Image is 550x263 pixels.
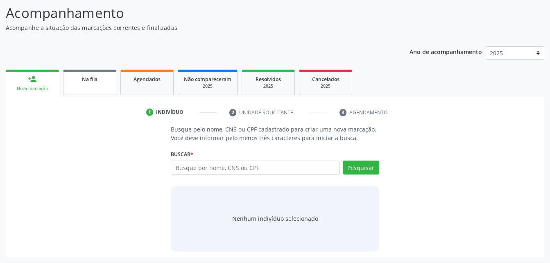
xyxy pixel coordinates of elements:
div: 2025 [248,83,289,89]
div: 2025 [184,83,231,89]
div: person_add [28,75,37,84]
span: Cancelados [312,76,340,83]
input: Busque por nome, CNS ou CPF [171,161,340,175]
div: 2025 [305,83,346,89]
span: Na fila [82,76,97,83]
p: Busque pelo nome, CNS ou CPF cadastrado para criar uma nova marcação. Você deve informar pelo men... [171,125,379,142]
p: Acompanhamento [6,3,383,23]
p: Ano de acompanhamento [410,46,482,57]
span: Resolvidos [256,76,281,83]
div: Nova marcação [11,86,53,92]
div: 1 [146,109,154,116]
p: Acompanhe a situação das marcações correntes e finalizadas [6,23,383,32]
span: Não compareceram [184,76,231,83]
span: Agendados [134,76,161,83]
label: Buscar [171,148,193,161]
div: Indivíduo [156,109,183,116]
div: Nenhum indivíduo selecionado [232,214,318,223]
button: Pesquisar [343,161,379,175]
